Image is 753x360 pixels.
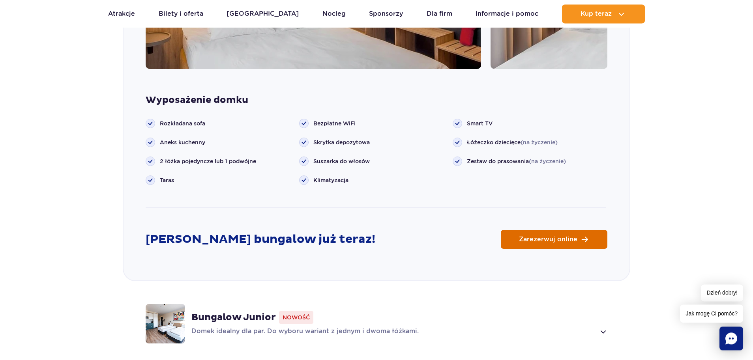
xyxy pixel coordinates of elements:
a: Sponsorzy [369,4,403,23]
strong: Wyposażenie domku [146,94,607,106]
span: Nowość [279,311,313,324]
span: Łóżeczko dziecięce [467,138,558,146]
span: (na życzenie) [529,158,566,164]
a: Nocleg [322,4,346,23]
a: Atrakcje [108,4,135,23]
span: Skrytka depozytowa [313,138,370,146]
span: Klimatyzacja [313,176,348,184]
span: Suszarka do włosów [313,157,370,165]
p: Domek idealny dla par. Do wyboru wariant z jednym i dwoma łóżkami. [191,327,595,336]
strong: Bungalow Junior [191,312,276,323]
span: Rozkładana sofa [160,119,205,127]
a: Bilety i oferta [159,4,203,23]
a: Informacje i pomoc [476,4,538,23]
span: Kup teraz [581,10,612,17]
button: Kup teraz [562,4,645,23]
span: Smart TV [467,119,493,127]
span: Dzień dobry! [701,284,743,301]
a: Dla firm [427,4,452,23]
span: Taras [160,176,174,184]
span: Bezpłatne WiFi [313,119,356,127]
span: Zarezerwuj online [519,236,577,242]
strong: [PERSON_NAME] bungalow już teraz! [146,232,375,247]
a: [GEOGRAPHIC_DATA] [227,4,299,23]
span: 2 łóżka pojedyncze lub 1 podwójne [160,157,256,165]
span: (na życzenie) [521,139,558,145]
div: Chat [719,326,743,350]
a: Zarezerwuj online [501,230,607,249]
span: Zestaw do prasowania [467,157,566,165]
span: Jak mogę Ci pomóc? [680,304,743,323]
span: Aneks kuchenny [160,138,205,146]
